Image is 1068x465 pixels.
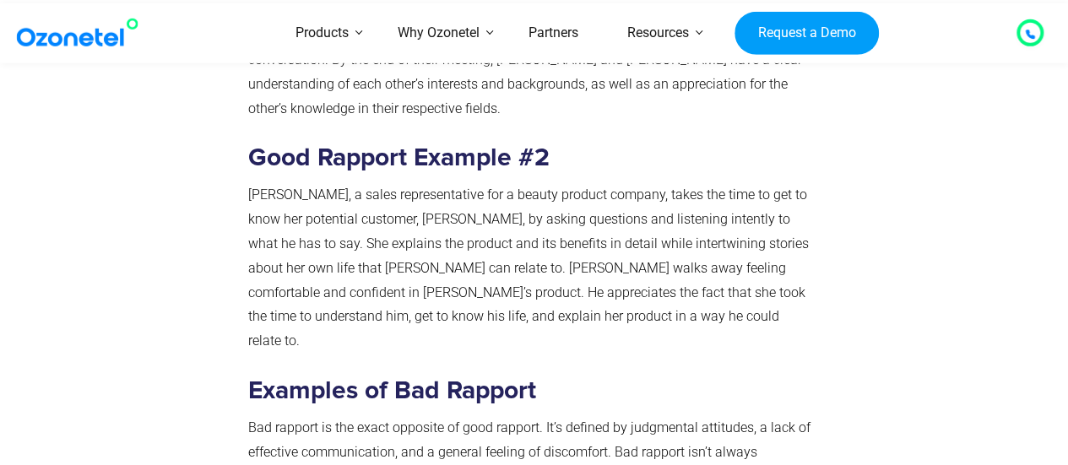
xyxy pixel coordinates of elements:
a: Why Ozonetel [373,3,504,63]
a: Request a Demo [735,11,879,55]
a: Partners [504,3,603,63]
strong: Examples of Bad Rapport [248,378,536,403]
a: Resources [603,3,713,63]
p: [PERSON_NAME], a sales representative for a beauty product company, takes the time to get to know... [248,183,814,354]
a: Products [271,3,373,63]
strong: Good Rapport Example #2 [248,145,550,170]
